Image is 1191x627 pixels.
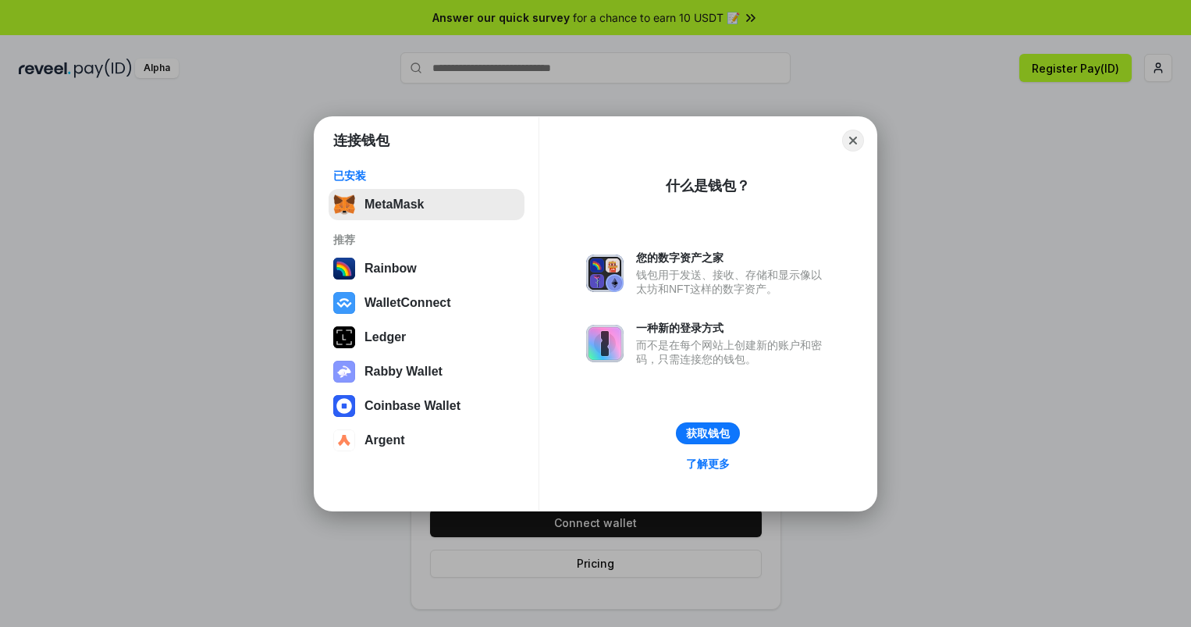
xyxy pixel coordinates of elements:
div: 推荐 [333,233,520,247]
button: WalletConnect [329,287,524,319]
img: svg+xml,%3Csvg%20xmlns%3D%22http%3A%2F%2Fwww.w3.org%2F2000%2Fsvg%22%20fill%3D%22none%22%20viewBox... [586,255,624,292]
div: 了解更多 [686,457,730,471]
div: WalletConnect [364,296,451,310]
img: svg+xml,%3Csvg%20fill%3D%22none%22%20height%3D%2233%22%20viewBox%3D%220%200%2035%2033%22%20width%... [333,194,355,216]
div: Ledger [364,330,406,344]
button: Close [842,130,864,151]
div: Argent [364,433,405,447]
div: 什么是钱包？ [666,176,750,195]
h1: 连接钱包 [333,131,389,150]
div: Coinbase Wallet [364,399,460,413]
button: Coinbase Wallet [329,390,524,422]
a: 了解更多 [677,454,739,474]
button: Rainbow [329,253,524,284]
div: Rainbow [364,262,417,276]
img: svg+xml,%3Csvg%20width%3D%22120%22%20height%3D%22120%22%20viewBox%3D%220%200%20120%20120%22%20fil... [333,258,355,280]
div: Rabby Wallet [364,365,443,379]
div: 获取钱包 [686,426,730,440]
button: 获取钱包 [676,422,740,444]
img: svg+xml,%3Csvg%20xmlns%3D%22http%3A%2F%2Fwww.w3.org%2F2000%2Fsvg%22%20width%3D%2228%22%20height%3... [333,326,355,348]
div: 已安装 [333,169,520,183]
button: MetaMask [329,189,524,220]
img: svg+xml,%3Csvg%20xmlns%3D%22http%3A%2F%2Fwww.w3.org%2F2000%2Fsvg%22%20fill%3D%22none%22%20viewBox... [333,361,355,383]
div: 钱包用于发送、接收、存储和显示像以太坊和NFT这样的数字资产。 [636,268,830,296]
img: svg+xml,%3Csvg%20xmlns%3D%22http%3A%2F%2Fwww.w3.org%2F2000%2Fsvg%22%20fill%3D%22none%22%20viewBox... [586,325,624,362]
img: svg+xml,%3Csvg%20width%3D%2228%22%20height%3D%2228%22%20viewBox%3D%220%200%2028%2028%22%20fill%3D... [333,395,355,417]
button: Ledger [329,322,524,353]
div: 一种新的登录方式 [636,321,830,335]
button: Rabby Wallet [329,356,524,387]
div: MetaMask [364,198,424,212]
div: 您的数字资产之家 [636,251,830,265]
img: svg+xml,%3Csvg%20width%3D%2228%22%20height%3D%2228%22%20viewBox%3D%220%200%2028%2028%22%20fill%3D... [333,429,355,451]
img: svg+xml,%3Csvg%20width%3D%2228%22%20height%3D%2228%22%20viewBox%3D%220%200%2028%2028%22%20fill%3D... [333,292,355,314]
button: Argent [329,425,524,456]
div: 而不是在每个网站上创建新的账户和密码，只需连接您的钱包。 [636,338,830,366]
